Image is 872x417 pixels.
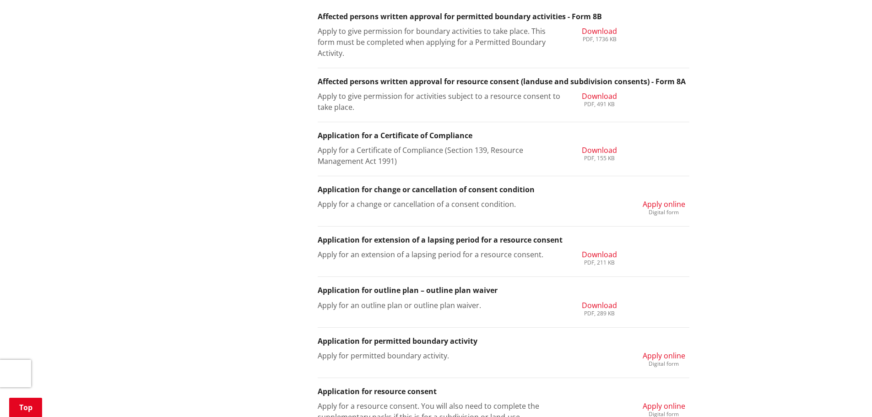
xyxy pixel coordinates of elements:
[318,145,561,167] p: Apply for a Certificate of Compliance (Section 139, Resource Management Act 1991)
[582,37,617,42] div: PDF, 1736 KB
[582,260,617,265] div: PDF, 211 KB
[582,249,617,265] a: Download PDF, 211 KB
[643,350,685,367] a: Apply online Digital form
[582,91,617,107] a: Download PDF, 491 KB
[643,199,685,215] a: Apply online Digital form
[643,401,685,411] span: Apply online
[582,311,617,316] div: PDF, 289 KB
[582,102,617,107] div: PDF, 491 KB
[318,26,561,59] p: Apply to give permission for boundary activities to take place. This form must be completed when ...
[318,337,689,346] h3: Application for permitted boundary activity
[643,351,685,361] span: Apply online
[643,199,685,209] span: Apply online
[318,12,689,21] h3: Affected persons written approval for permitted boundary activities - Form 8B
[318,91,561,113] p: Apply to give permission for activities subject to a resource consent to take place.
[318,77,689,86] h3: Affected persons written approval for resource consent (landuse and subdivision consents) - Form 8A
[643,412,685,417] div: Digital form
[582,26,617,42] a: Download PDF, 1736 KB
[582,91,617,101] span: Download
[643,210,685,215] div: Digital form
[318,300,561,311] p: Apply for an outline plan or outline plan waiver.
[582,145,617,161] a: Download PDF, 155 KB
[582,300,617,310] span: Download
[318,199,561,210] p: Apply for a change or cancellation of a consent condition.
[318,249,561,260] p: Apply for an extension of a lapsing period for a resource consent.
[582,156,617,161] div: PDF, 155 KB
[582,249,617,260] span: Download
[582,145,617,155] span: Download
[643,361,685,367] div: Digital form
[9,398,42,417] a: Top
[582,300,617,316] a: Download PDF, 289 KB
[318,387,689,396] h3: Application for resource consent
[318,236,689,244] h3: Application for extension of a lapsing period for a resource consent
[318,131,689,140] h3: Application for a Certificate of Compliance
[643,401,685,417] a: Apply online Digital form
[318,350,561,361] p: Apply for permitted boundary activity.
[830,379,863,412] iframe: Messenger Launcher
[318,185,689,194] h3: Application for change or cancellation of consent condition
[582,26,617,36] span: Download
[318,286,689,295] h3: Application for outline plan – outline plan waiver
